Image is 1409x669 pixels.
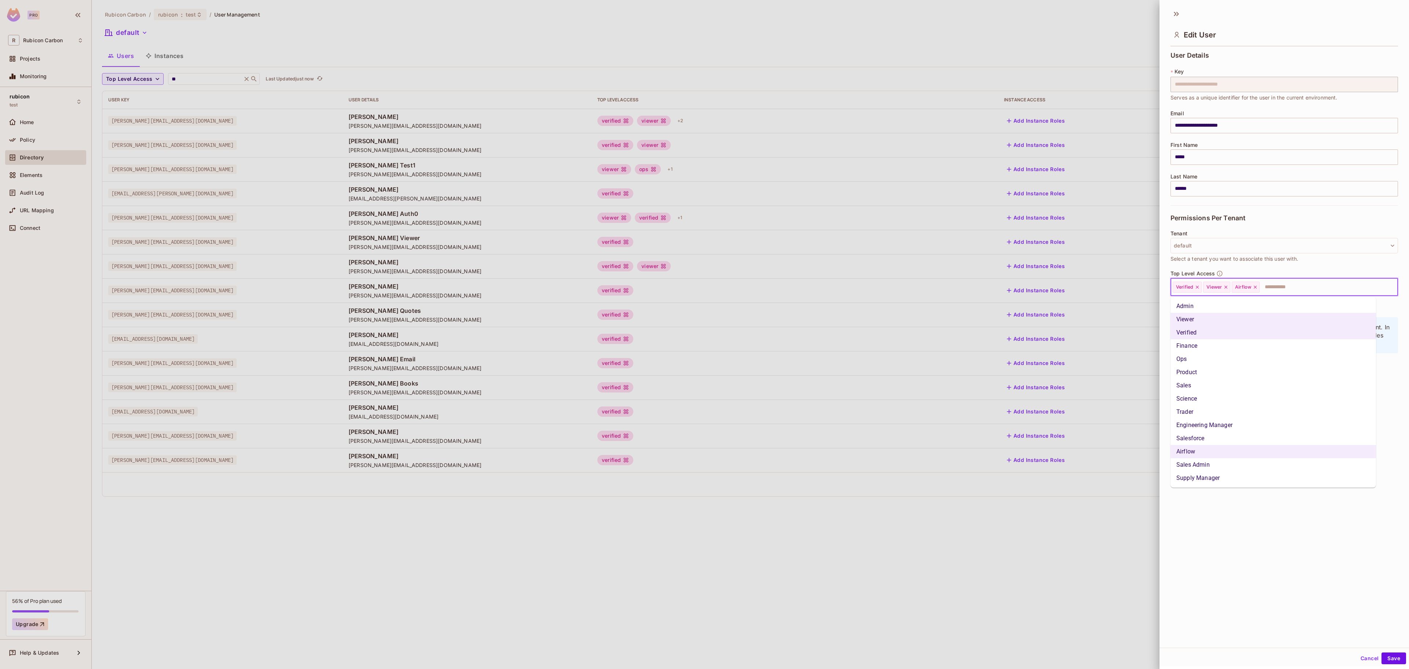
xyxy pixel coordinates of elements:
span: Last Name [1170,174,1197,180]
span: Viewer [1206,284,1222,290]
li: Trader [1170,405,1376,419]
li: Salesforce [1170,432,1376,445]
button: Save [1381,652,1406,664]
div: Viewer [1203,282,1230,293]
li: Airflow [1170,445,1376,458]
span: First Name [1170,142,1198,148]
span: Serves as a unique identifier for the user in the current environment. [1170,94,1337,102]
button: Close [1394,286,1395,288]
li: Sales Admin [1170,458,1376,471]
li: Product [1170,366,1376,379]
li: Supply Manager [1170,471,1376,485]
li: Sales [1170,379,1376,392]
span: Top Level Access [1170,271,1215,276]
span: Airflow [1235,284,1251,290]
li: Engineering Manager [1170,419,1376,432]
li: Ops [1170,352,1376,366]
li: Viewer [1170,313,1376,326]
li: Finance [1170,339,1376,352]
button: Cancel [1358,652,1381,664]
span: Edit User [1184,30,1216,39]
span: Key [1175,69,1184,75]
button: default [1170,238,1398,253]
span: Tenant [1170,231,1187,236]
span: Select a tenant you want to associate this user with. [1170,255,1298,263]
div: Verified [1173,282,1202,293]
li: Science [1170,392,1376,405]
li: Admin [1170,300,1376,313]
span: Permissions Per Tenant [1170,214,1245,222]
li: Verified [1170,326,1376,339]
span: Verified [1176,284,1193,290]
span: User Details [1170,52,1209,59]
span: Email [1170,111,1184,116]
div: Airflow [1232,282,1260,293]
